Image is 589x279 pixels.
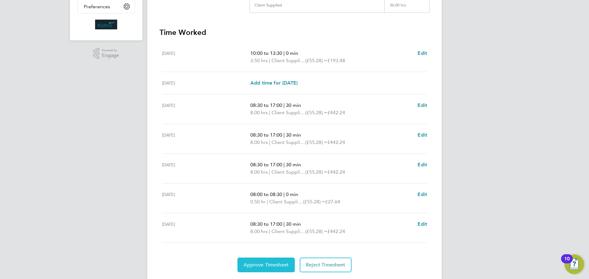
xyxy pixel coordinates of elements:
[305,139,327,145] span: (£55.28) =
[250,162,282,168] span: 08:30 to 17:00
[93,48,119,59] a: Powered byEngage
[564,254,584,274] button: Open Resource Center, 10 new notifications
[327,58,345,63] span: £193.48
[286,102,301,108] span: 30 min
[160,28,429,37] h3: Time Worked
[250,221,282,227] span: 08:30 to 17:00
[418,221,427,227] span: Edit
[271,139,305,146] span: Client Supplied
[250,80,298,86] span: Add time for [DATE]
[162,50,250,64] div: [DATE]
[162,131,250,146] div: [DATE]
[271,57,305,64] span: Client Supplied
[269,58,270,63] span: |
[283,132,285,138] span: |
[418,161,427,168] a: Edit
[271,109,305,116] span: Client Supplied
[250,139,268,145] span: 8.00 hrs
[162,191,250,205] div: [DATE]
[418,132,427,138] span: Edit
[283,191,285,197] span: |
[327,169,345,175] span: £442.24
[250,50,282,56] span: 10:00 to 13:30
[255,3,282,8] div: Client Supplied
[237,258,295,272] button: Approve Timesheet
[102,53,119,58] span: Engage
[162,102,250,116] div: [DATE]
[162,161,250,176] div: [DATE]
[283,162,285,168] span: |
[250,191,282,197] span: 08:00 to 08:30
[250,58,268,63] span: 3.50 hrs
[95,20,117,29] img: wates-logo-retina.png
[418,131,427,139] a: Edit
[418,221,427,228] a: Edit
[250,228,268,234] span: 8.00 hrs
[283,102,285,108] span: |
[303,199,325,205] span: (£55.28) =
[327,228,345,234] span: £442.24
[300,258,352,272] button: Reject Timesheet
[418,102,427,108] span: Edit
[384,3,429,13] div: 36.00 hrs
[286,191,298,197] span: 0 min
[418,191,427,198] a: Edit
[250,102,282,108] span: 08:30 to 17:00
[244,262,289,268] span: Approve Timesheet
[286,221,301,227] span: 30 min
[305,110,327,115] span: (£55.28) =
[271,228,305,235] span: Client Supplied
[283,221,285,227] span: |
[286,132,301,138] span: 30 min
[250,199,266,205] span: 0.50 hr
[162,79,250,87] div: [DATE]
[102,48,119,53] span: Powered by
[269,228,270,234] span: |
[418,191,427,197] span: Edit
[269,110,270,115] span: |
[305,169,327,175] span: (£55.28) =
[286,50,298,56] span: 0 min
[306,262,345,268] span: Reject Timesheet
[564,259,570,267] div: 10
[250,132,282,138] span: 08:30 to 17:00
[286,162,301,168] span: 30 min
[84,4,110,9] span: Preferences
[271,168,305,176] span: Client Supplied
[305,58,327,63] span: (£55.28) =
[418,162,427,168] span: Edit
[162,221,250,235] div: [DATE]
[250,79,298,87] a: Add time for [DATE]
[418,50,427,56] span: Edit
[325,199,340,205] span: £27.64
[327,110,345,115] span: £442.24
[418,102,427,109] a: Edit
[418,50,427,57] a: Edit
[250,110,268,115] span: 8.00 hrs
[250,169,268,175] span: 8.00 hrs
[269,169,270,175] span: |
[269,139,270,145] span: |
[305,228,327,234] span: (£55.28) =
[267,199,268,205] span: |
[77,20,135,29] a: Go to home page
[269,198,303,205] span: Client Supplied
[327,139,345,145] span: £442.24
[283,50,285,56] span: |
